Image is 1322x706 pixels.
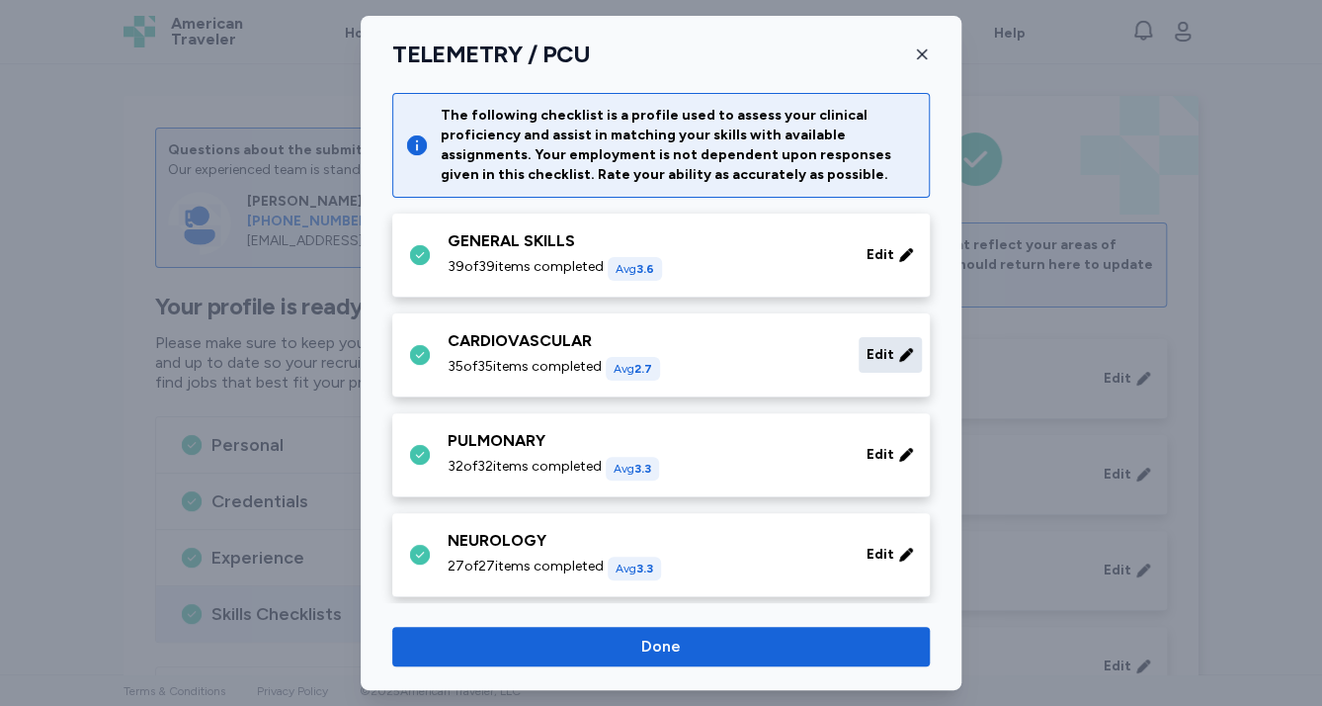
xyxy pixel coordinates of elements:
div: PULMONARY32of32items completedAvg3.3Edit [392,413,930,497]
span: Avg [616,562,653,575]
span: 39 of 39 items completed [448,257,604,277]
span: Edit [867,545,894,565]
div: CARDIOVASCULAR35of35items completedAvg2.7Edit [392,313,930,397]
span: Avg [614,462,651,476]
h1: TELEMETRY / PCU [392,40,590,69]
span: 3.3 [634,462,651,476]
div: GENERAL SKILLS39of39items completedAvg3.6Edit [392,214,930,298]
span: Avg [614,362,652,376]
span: 3.6 [636,262,654,276]
div: NEUROLOGY [448,529,843,553]
span: Edit [867,345,894,365]
div: The following checklist is a profile used to assess your clinical proficiency and assist in match... [441,106,917,185]
span: 32 of 32 items completed [448,457,602,477]
span: 35 of 35 items completed [448,357,602,377]
span: 27 of 27 items completed [448,557,604,576]
span: 3.3 [636,562,653,575]
span: Done [641,635,681,659]
button: Done [392,627,930,666]
span: Edit [867,445,894,465]
span: Avg [616,262,654,276]
div: CARDIOVASCULAR [448,329,843,353]
div: NEUROLOGY27of27items completedAvg3.3Edit [392,513,930,597]
div: PULMONARY [448,429,843,453]
div: GENERAL SKILLS [448,229,843,253]
span: Edit [867,245,894,265]
span: 2.7 [634,362,652,376]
